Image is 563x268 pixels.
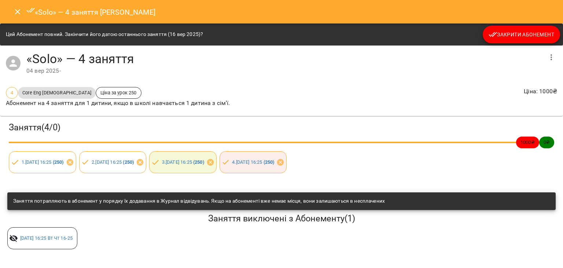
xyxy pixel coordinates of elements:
span: Ціна за урок 250 [96,89,141,96]
a: [DATE] 16:25 Вт Чт 16-25 [20,235,73,241]
a: 2.[DATE] 16:25 (250) [92,159,134,165]
p: Ціна : 1000 ₴ [524,87,557,96]
h4: «Solo» — 4 заняття [26,51,542,66]
button: Close [9,3,26,21]
p: Абонемент на 4 заняття для 1 дитини, якщо в школі навчається 1 дитина з сім'ї. [6,99,230,108]
h6: «Solo» — 4 заняття [PERSON_NAME] [26,6,155,18]
a: 1.[DATE] 16:25 (250) [22,159,64,165]
b: ( 250 ) [193,159,204,165]
span: Core Eng [DEMOGRAPHIC_DATA] [18,89,96,96]
span: 4 [6,89,18,96]
div: 1.[DATE] 16:25 (250) [9,151,76,173]
button: Закрити Абонемент [483,26,560,43]
div: Заняття потрапляють в абонемент у порядку їх додавання в Журнал відвідувань. Якщо на абонементі в... [13,195,385,208]
span: 1000 ₴ [516,139,539,146]
h5: Заняття виключені з Абонементу ( 1 ) [7,213,556,224]
a: 3.[DATE] 16:25 (250) [162,159,204,165]
b: ( 250 ) [123,159,134,165]
h3: Заняття ( 4 / 0 ) [9,122,554,133]
span: 0 ₴ [539,139,554,146]
a: 4.[DATE] 16:25 (250) [232,159,274,165]
div: 3.[DATE] 16:25 (250) [149,151,217,173]
div: 4.[DATE] 16:25 (250) [220,151,287,173]
div: 04 вер 2025 - [26,66,542,75]
div: Цей Абонемент повний. Закінчити його датою останнього заняття (16 вер 2025)? [6,28,203,41]
b: ( 250 ) [53,159,64,165]
b: ( 250 ) [264,159,275,165]
div: 2.[DATE] 16:25 (250) [79,151,147,173]
span: Закрити Абонемент [489,30,554,39]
